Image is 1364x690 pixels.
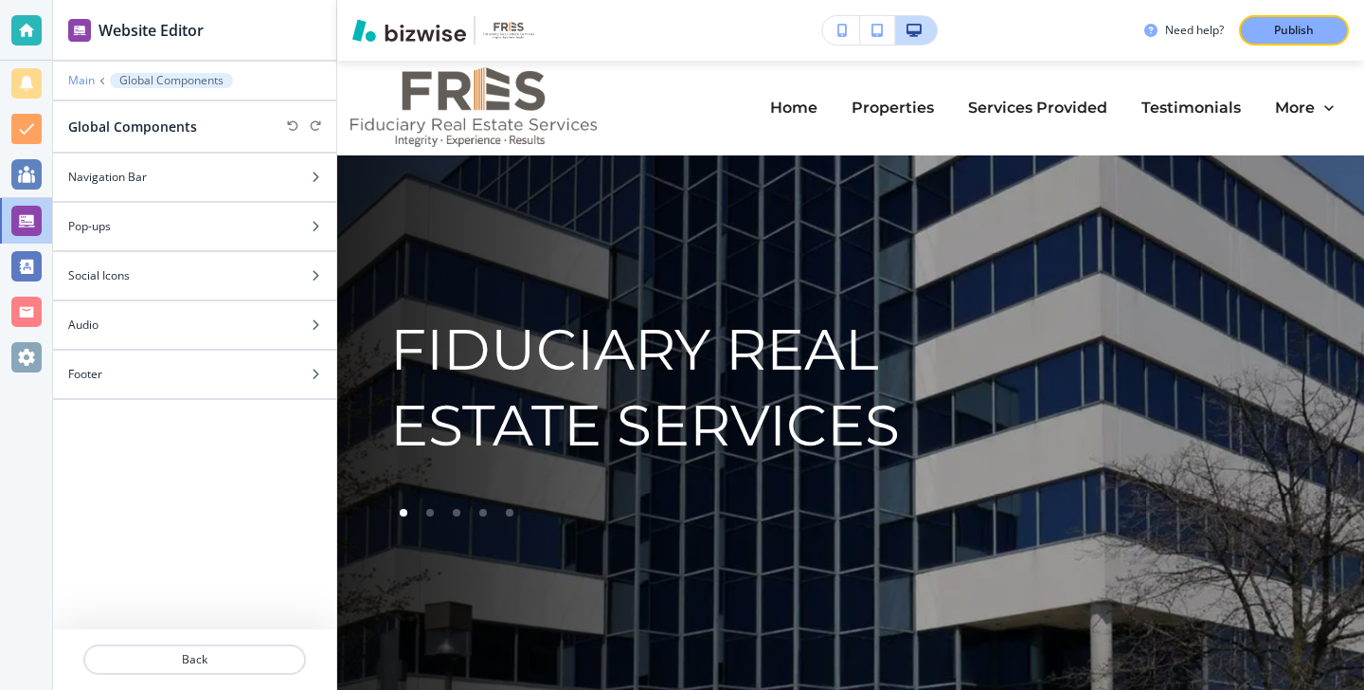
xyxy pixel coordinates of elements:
[350,67,597,147] img: Fiduciary Real Estate Services
[53,203,336,250] div: Pop-ups
[68,366,102,383] h4: Footer
[68,317,99,334] h4: Audio
[1274,22,1314,39] p: Publish
[68,218,111,235] h4: Pop-ups
[1275,97,1315,118] p: More
[110,73,233,88] button: Global Components
[53,154,336,201] div: Navigation Bar
[119,74,224,87] p: Global Components
[1239,15,1349,45] button: Publish
[99,19,204,42] h2: Website Editor
[85,651,304,668] p: Back
[390,312,1069,463] p: Fiduciary Real Estate Services
[68,117,197,136] h2: Global Components
[68,74,95,87] button: Main
[483,22,534,38] img: Your Logo
[68,267,130,284] h4: Social Icons
[1165,22,1224,39] h3: Need help?
[53,252,336,300] div: Social Icons
[83,645,306,675] button: Back
[68,169,147,186] h4: Navigation Bar
[1141,97,1241,118] p: Testimonials
[852,97,934,118] p: Properties
[53,351,336,398] div: Footer
[53,301,336,349] div: Audio
[770,97,817,118] p: Home
[352,19,466,42] img: Bizwise Logo
[68,19,91,42] img: editor icon
[968,97,1107,118] p: Services Provided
